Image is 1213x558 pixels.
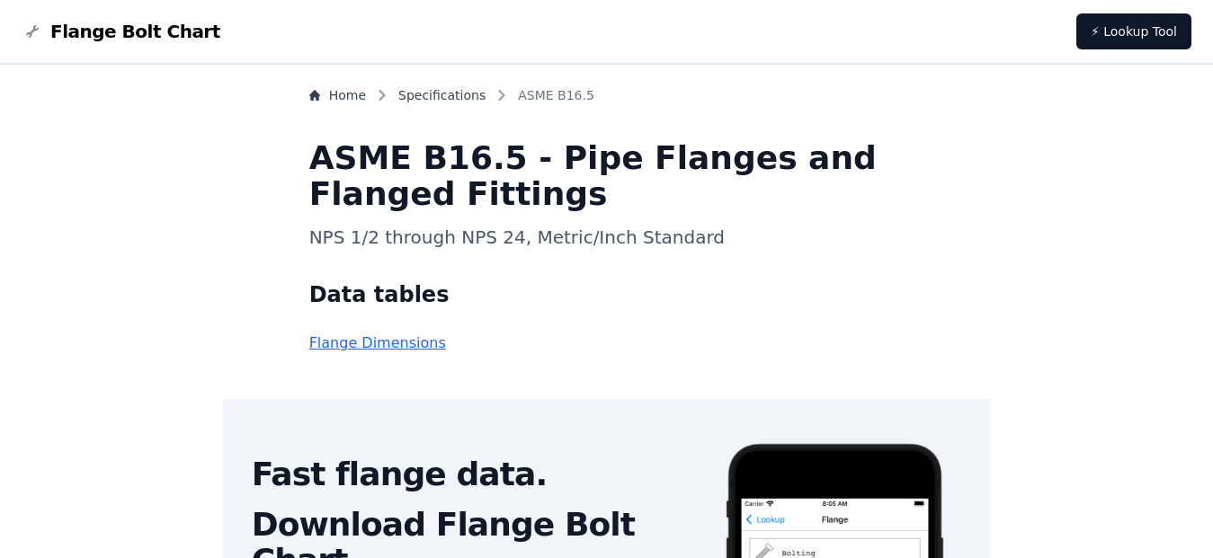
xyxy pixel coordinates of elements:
[309,86,366,104] a: Home
[518,86,594,104] span: ASME B16.5
[1076,13,1191,49] a: ⚡ Lookup Tool
[309,280,905,309] h2: Data tables
[22,21,43,42] img: Flange Bolt Chart Logo
[398,86,486,104] a: Specifications
[50,19,220,44] span: Flange Bolt Chart
[252,456,694,492] h2: Fast flange data.
[309,334,446,351] a: Flange Dimensions
[309,223,905,252] h3: NPS 1/2 through NPS 24, Metric/Inch Standard
[309,140,905,212] h1: ASME B16.5 - Pipe Flanges and Flanged Fittings
[309,86,905,111] nav: Breadcrumb
[22,19,220,44] a: Flange Bolt Chart LogoFlange Bolt Chart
